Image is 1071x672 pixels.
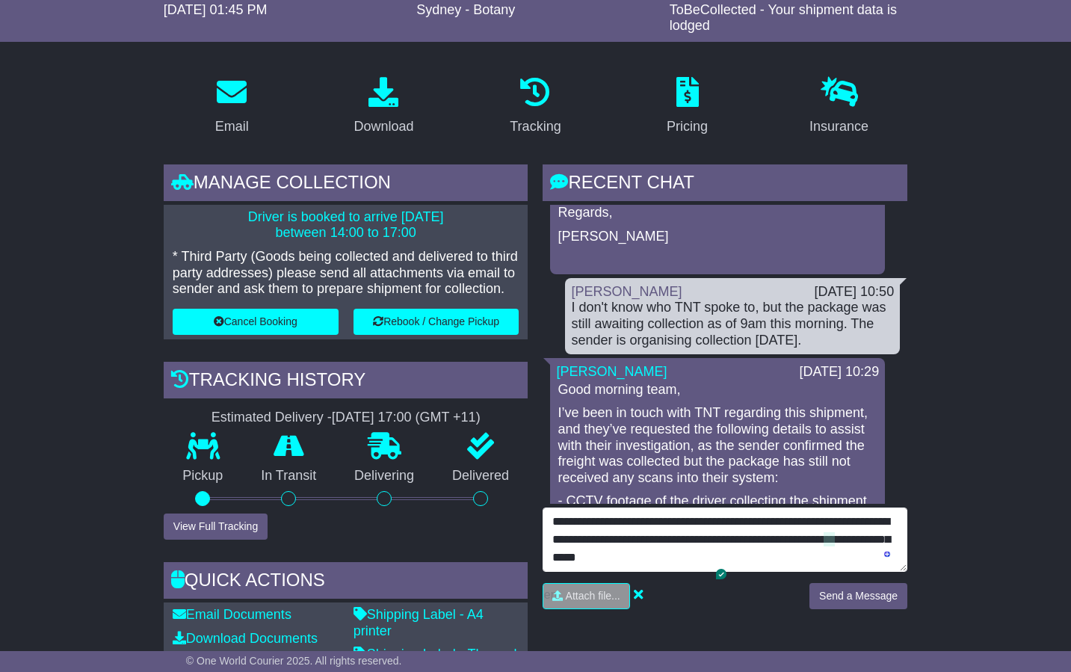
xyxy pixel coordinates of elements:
a: Download Documents [173,631,318,646]
p: Pickup [164,468,242,484]
span: [DATE] 01:45 PM [164,2,268,17]
p: Regards, [558,205,877,221]
a: [PERSON_NAME] [556,364,667,379]
a: Download [344,72,423,142]
button: Cancel Booking [173,309,339,335]
a: Pricing [657,72,717,142]
div: Insurance [809,117,868,137]
div: [DATE] 10:50 [814,284,894,300]
a: Email Documents [173,607,291,622]
a: Shipping Label - A4 printer [354,607,484,638]
span: © One World Courier 2025. All rights reserved. [186,655,402,667]
button: Send a Message [809,583,907,609]
span: ToBeCollected - Your shipment data is lodged [670,2,897,34]
a: Insurance [800,72,878,142]
a: Email [206,72,259,142]
div: Tracking [510,117,561,137]
a: [PERSON_NAME] [571,284,682,299]
p: * Third Party (Goods being collected and delivered to third party addresses) please send all atta... [173,249,519,298]
p: Good morning team, [558,382,877,398]
div: Quick Actions [164,562,528,602]
button: View Full Tracking [164,514,268,540]
a: Tracking [500,72,570,142]
div: [DATE] 17:00 (GMT +11) [332,410,481,426]
div: Pricing [667,117,708,137]
div: RECENT CHAT [543,164,907,205]
button: Rebook / Change Pickup [354,309,519,335]
p: - CCTV footage of the driver collecting the shipment [558,493,877,510]
div: Download [354,117,413,137]
p: I’ve been in touch with TNT regarding this shipment, and they’ve requested the following details ... [558,405,877,486]
p: Delivering [336,468,433,484]
p: In Transit [242,468,336,484]
p: [PERSON_NAME] [558,229,877,245]
div: Email [215,117,249,137]
p: Driver is booked to arrive [DATE] between 14:00 to 17:00 [173,209,519,241]
span: Sydney - Botany [416,2,515,17]
div: I don't know who TNT spoke to, but the package was still awaiting collection as of 9am this morni... [571,300,894,348]
div: Tracking history [164,362,528,402]
div: Manage collection [164,164,528,205]
p: Delivered [433,468,528,484]
div: [DATE] 10:29 [799,364,879,380]
textarea: To enrich screen reader interactions, please activate Accessibility in Grammarly extension settings [543,508,907,572]
div: Estimated Delivery - [164,410,528,426]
